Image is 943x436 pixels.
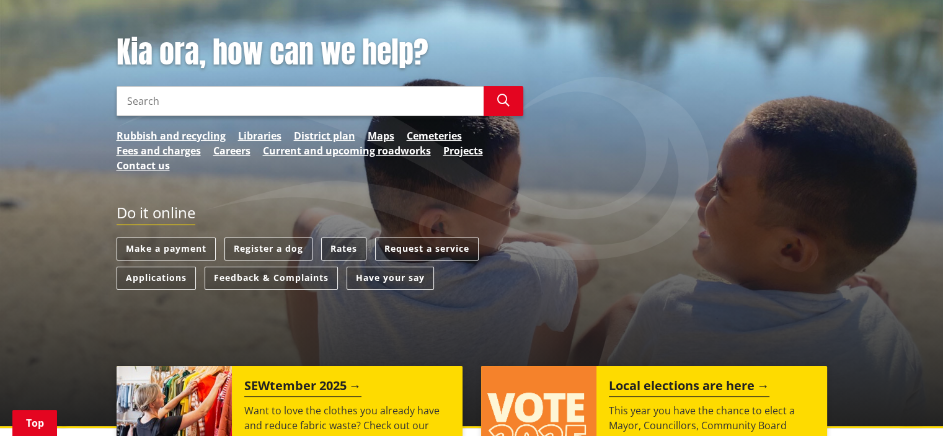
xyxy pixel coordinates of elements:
a: Feedback & Complaints [205,267,338,290]
a: Projects [443,143,483,158]
a: Rates [321,238,366,260]
input: Search input [117,86,484,116]
a: Applications [117,267,196,290]
a: Rubbish and recycling [117,128,226,143]
a: Have your say [347,267,434,290]
h1: Kia ora, how can we help? [117,35,523,71]
a: Libraries [238,128,281,143]
a: Careers [213,143,250,158]
a: Fees and charges [117,143,201,158]
a: Request a service [375,238,479,260]
a: District plan [294,128,355,143]
a: Maps [368,128,394,143]
a: Make a payment [117,238,216,260]
a: Top [12,410,57,436]
a: Register a dog [224,238,312,260]
a: Contact us [117,158,170,173]
a: Current and upcoming roadworks [263,143,431,158]
h2: Local elections are here [609,378,769,397]
h2: Do it online [117,204,195,226]
a: Cemeteries [407,128,462,143]
h2: SEWtember 2025 [244,378,361,397]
